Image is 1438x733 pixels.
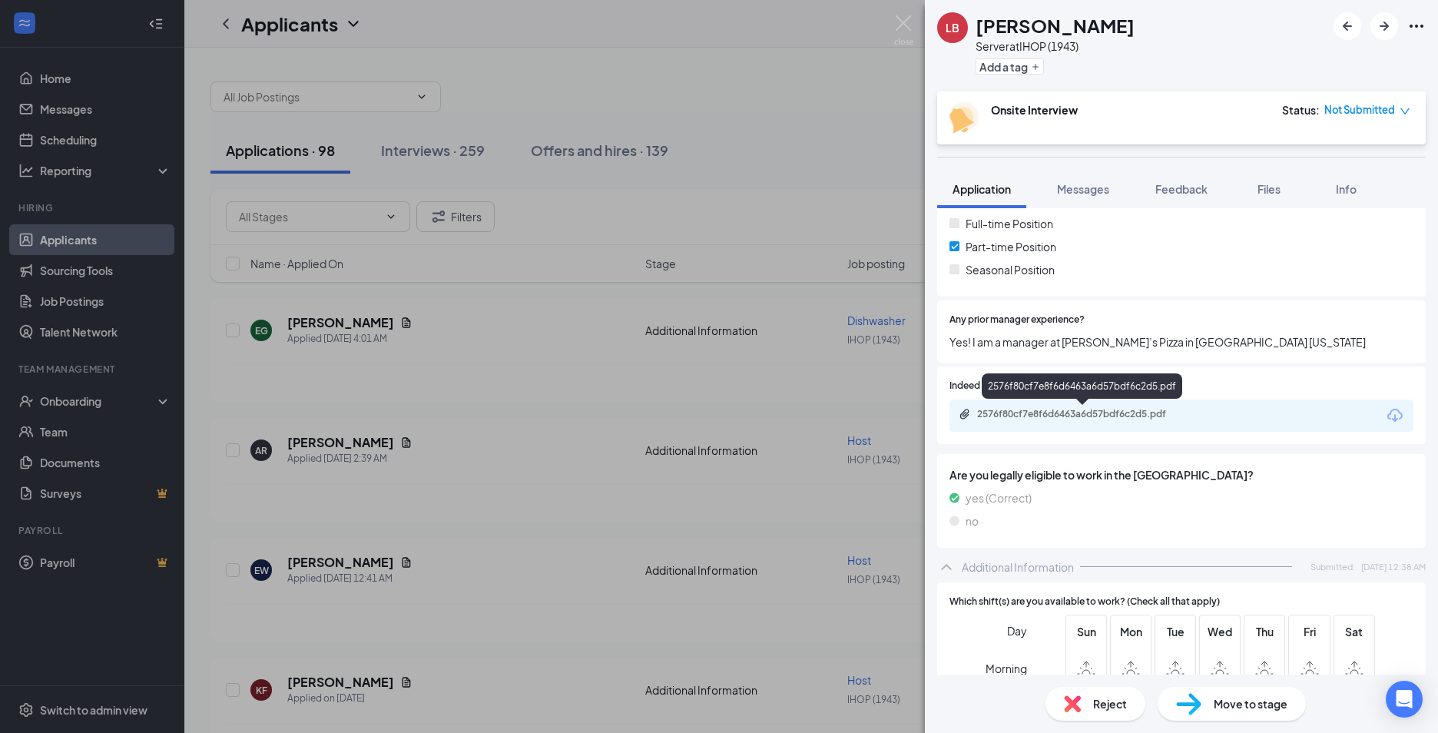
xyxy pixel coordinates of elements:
span: Feedback [1155,182,1208,196]
span: Seasonal Position [966,261,1055,278]
div: Status : [1282,102,1320,118]
span: [DATE] 12:38 AM [1361,560,1426,573]
svg: Paperclip [959,408,971,420]
span: Not Submitted [1324,102,1395,118]
span: down [1400,106,1410,117]
svg: ArrowRight [1375,17,1393,35]
span: Any prior manager experience? [949,313,1085,327]
div: Server at IHOP (1943) [976,38,1135,54]
div: Additional Information [962,559,1074,575]
span: Fri [1296,623,1324,640]
span: Messages [1057,182,1109,196]
span: Sun [1072,623,1100,640]
span: Info [1336,182,1357,196]
span: Day [1007,622,1027,639]
div: Open Intercom Messenger [1386,681,1423,718]
button: PlusAdd a tag [976,58,1044,75]
a: Paperclip2576f80cf7e8f6d6463a6d57bdf6c2d5.pdf [959,408,1208,423]
span: yes (Correct) [966,489,1032,506]
button: ArrowLeftNew [1334,12,1361,40]
span: Application [953,182,1011,196]
div: LB [946,20,959,35]
span: Thu [1251,623,1278,640]
span: Which shift(s) are you available to work? (Check all that apply) [949,595,1220,609]
span: Move to stage [1214,695,1287,712]
svg: Download [1386,406,1404,425]
span: Are you legally eligible to work in the [GEOGRAPHIC_DATA]? [949,466,1413,483]
span: Indeed Resume [949,379,1017,393]
span: Part-time Position [966,238,1056,255]
span: no [966,512,979,529]
span: Mon [1117,623,1145,640]
button: ArrowRight [1370,12,1398,40]
svg: Plus [1031,62,1040,71]
span: Tue [1161,623,1189,640]
h1: [PERSON_NAME] [976,12,1135,38]
svg: ArrowLeftNew [1338,17,1357,35]
span: Morning [986,655,1027,682]
div: 2576f80cf7e8f6d6463a6d57bdf6c2d5.pdf [977,408,1192,420]
b: Onsite Interview [991,103,1078,117]
span: Files [1257,182,1281,196]
svg: ChevronUp [937,558,956,576]
span: Sat [1340,623,1368,640]
span: Yes! I am a manager at [PERSON_NAME]’s Pizza in [GEOGRAPHIC_DATA] [US_STATE] [949,333,1413,350]
div: 2576f80cf7e8f6d6463a6d57bdf6c2d5.pdf [982,373,1182,399]
svg: Ellipses [1407,17,1426,35]
span: Full-time Position [966,215,1053,232]
span: Reject [1093,695,1127,712]
span: Submitted: [1310,560,1355,573]
span: Wed [1206,623,1234,640]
